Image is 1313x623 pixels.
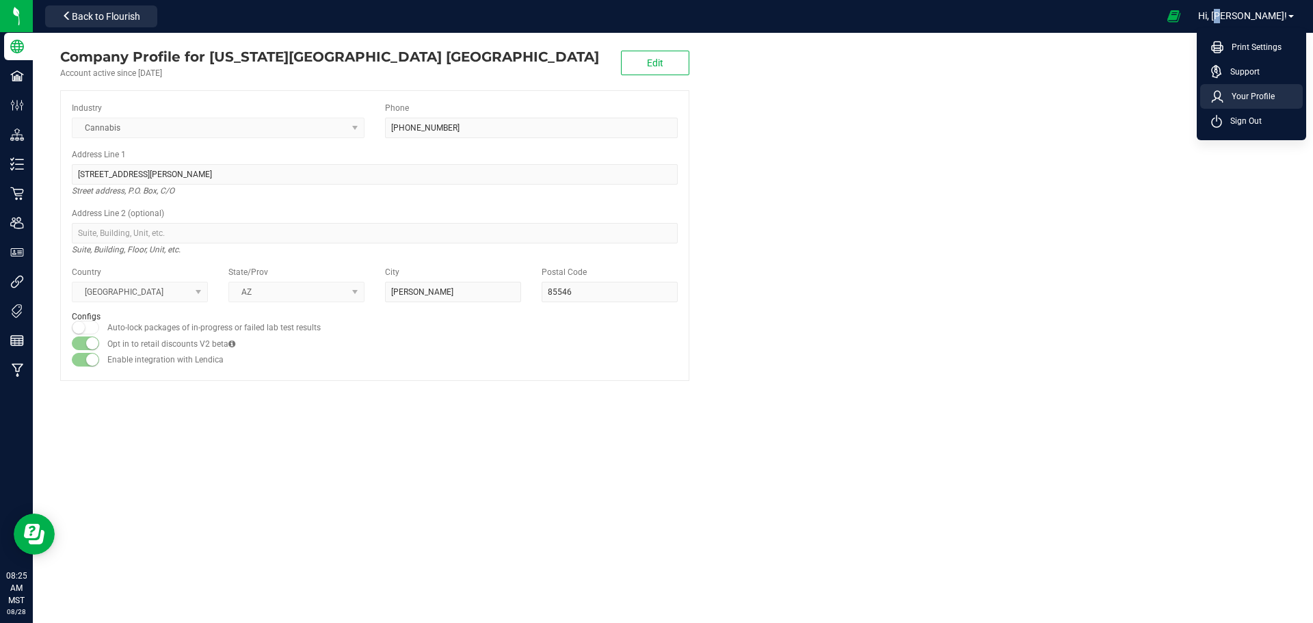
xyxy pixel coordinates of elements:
inline-svg: Reports [10,334,24,347]
a: Support [1211,65,1297,79]
p: 08:25 AM MST [6,570,27,607]
label: Enable integration with Lendica [107,354,224,366]
input: (123) 456-7890 [385,118,678,138]
inline-svg: Distribution [10,128,24,142]
label: Postal Code [542,266,587,278]
button: Back to Flourish [45,5,157,27]
input: City [385,282,521,302]
inline-svg: User Roles [10,246,24,259]
inline-svg: Tags [10,304,24,318]
i: Street address, P.O. Box, C/O [72,183,174,199]
inline-svg: Configuration [10,98,24,112]
label: Opt in to retail discounts V2 beta [107,338,235,350]
input: Postal Code [542,282,678,302]
input: Suite, Building, Unit, etc. [72,223,678,243]
span: Support [1222,65,1260,79]
inline-svg: Integrations [10,275,24,289]
inline-svg: Users [10,216,24,230]
span: Hi, [PERSON_NAME]! [1198,10,1287,21]
span: Sign Out [1222,114,1262,128]
p: 08/28 [6,607,27,617]
label: Auto-lock packages of in-progress or failed lab test results [107,321,321,334]
inline-svg: Inventory [10,157,24,171]
li: Sign Out [1200,109,1303,133]
label: Country [72,266,101,278]
h2: Configs [72,313,678,321]
label: Address Line 1 [72,148,126,161]
label: City [385,266,399,278]
inline-svg: Company [10,40,24,53]
inline-svg: Manufacturing [10,363,24,377]
div: Arizona Wellness Center Safford [60,47,599,67]
span: Your Profile [1223,90,1275,103]
i: Suite, Building, Floor, Unit, etc. [72,241,181,258]
label: State/Prov [228,266,268,278]
label: Phone [385,102,409,114]
button: Edit [621,51,689,75]
iframe: Resource center [14,514,55,555]
span: Open Ecommerce Menu [1158,3,1189,29]
span: Edit [647,57,663,68]
inline-svg: Facilities [10,69,24,83]
span: Back to Flourish [72,11,140,22]
span: Print Settings [1223,40,1282,54]
input: Address [72,164,678,185]
label: Address Line 2 (optional) [72,207,164,220]
label: Industry [72,102,102,114]
inline-svg: Retail [10,187,24,200]
div: Account active since [DATE] [60,67,599,79]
